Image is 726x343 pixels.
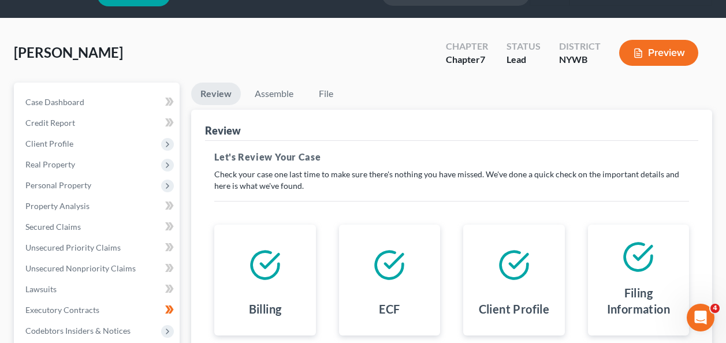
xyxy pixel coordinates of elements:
[16,300,180,320] a: Executory Contracts
[25,118,75,128] span: Credit Report
[597,285,680,317] h4: Filing Information
[205,124,241,137] div: Review
[14,44,123,61] span: [PERSON_NAME]
[16,258,180,279] a: Unsecured Nonpriority Claims
[710,304,720,313] span: 4
[16,92,180,113] a: Case Dashboard
[25,284,57,294] span: Lawsuits
[25,243,121,252] span: Unsecured Priority Claims
[687,304,714,331] iframe: Intercom live chat
[25,326,131,335] span: Codebtors Insiders & Notices
[214,150,689,164] h5: Let's Review Your Case
[559,53,601,66] div: NYWB
[214,169,689,192] p: Check your case one last time to make sure there's nothing you have missed. We've done a quick ch...
[16,217,180,237] a: Secured Claims
[507,53,541,66] div: Lead
[249,301,282,317] h4: Billing
[559,40,601,53] div: District
[25,139,73,148] span: Client Profile
[245,83,303,105] a: Assemble
[479,301,550,317] h4: Client Profile
[191,83,241,105] a: Review
[446,53,488,66] div: Chapter
[16,113,180,133] a: Credit Report
[446,40,488,53] div: Chapter
[25,159,75,169] span: Real Property
[16,279,180,300] a: Lawsuits
[480,54,485,65] span: 7
[25,222,81,232] span: Secured Claims
[25,180,91,190] span: Personal Property
[307,83,344,105] a: File
[25,263,136,273] span: Unsecured Nonpriority Claims
[25,201,90,211] span: Property Analysis
[379,301,400,317] h4: ECF
[16,237,180,258] a: Unsecured Priority Claims
[16,196,180,217] a: Property Analysis
[25,97,84,107] span: Case Dashboard
[25,305,99,315] span: Executory Contracts
[507,40,541,53] div: Status
[619,40,698,66] button: Preview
